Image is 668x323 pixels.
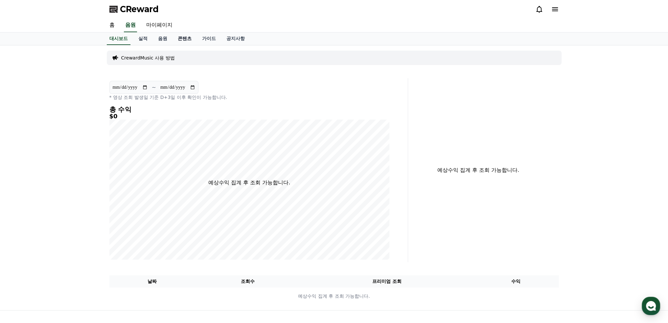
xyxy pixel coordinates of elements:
[2,208,43,225] a: 홈
[109,106,389,113] h4: 총 수익
[107,33,130,45] a: 대시보드
[121,55,175,61] a: CrewardMusic 사용 방법
[413,166,543,174] p: 예상수익 집계 후 조회 가능합니다.
[208,179,290,187] p: 예상수익 집계 후 조회 가능합니다.
[153,33,173,45] a: 음원
[109,113,389,120] h5: $0
[120,4,159,14] span: CReward
[141,18,178,32] a: 마이페이지
[221,33,250,45] a: 공지사항
[133,33,153,45] a: 실적
[173,33,197,45] a: 콘텐츠
[104,18,120,32] a: 홈
[43,208,85,225] a: 대화
[109,275,195,288] th: 날짜
[195,275,300,288] th: 조회수
[85,208,126,225] a: 설정
[197,33,221,45] a: 가이드
[109,94,389,101] p: * 영상 조회 발생일 기준 D+3일 이후 확인이 가능합니다.
[21,218,25,223] span: 홈
[152,83,156,91] p: ~
[60,219,68,224] span: 대화
[473,275,559,288] th: 수익
[124,18,137,32] a: 음원
[109,4,159,14] a: CReward
[110,293,559,300] p: 예상수익 집계 후 조회 가능합니다.
[102,218,109,223] span: 설정
[301,275,473,288] th: 프리미엄 조회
